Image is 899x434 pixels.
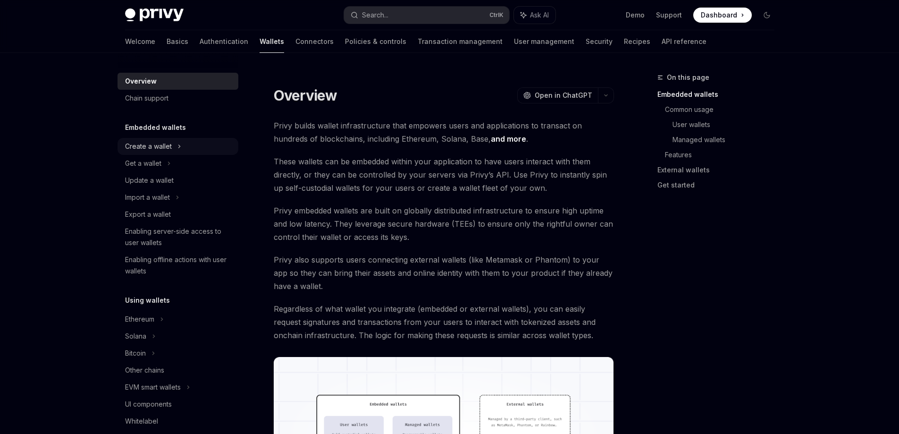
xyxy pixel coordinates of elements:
[514,7,555,24] button: Ask AI
[125,365,164,376] div: Other chains
[530,10,549,20] span: Ask AI
[200,30,248,53] a: Authentication
[657,178,782,193] a: Get started
[274,155,614,195] span: These wallets can be embedded within your application to have users interact with them directly, ...
[656,10,682,20] a: Support
[662,30,706,53] a: API reference
[362,9,388,21] div: Search...
[624,30,650,53] a: Recipes
[125,122,186,133] h5: Embedded wallets
[125,192,170,203] div: Import a wallet
[665,102,782,117] a: Common usage
[118,396,238,413] a: UI components
[274,119,614,145] span: Privy builds wallet infrastructure that empowers users and applications to transact on hundreds o...
[125,331,146,342] div: Solana
[514,30,574,53] a: User management
[118,251,238,280] a: Enabling offline actions with user wallets
[667,72,709,83] span: On this page
[118,362,238,379] a: Other chains
[118,73,238,90] a: Overview
[693,8,752,23] a: Dashboard
[125,209,171,220] div: Export a wallet
[701,10,737,20] span: Dashboard
[125,9,184,22] img: dark logo
[125,175,174,186] div: Update a wallet
[672,117,782,132] a: User wallets
[260,30,284,53] a: Wallets
[118,413,238,430] a: Whitelabel
[418,30,503,53] a: Transaction management
[125,254,233,277] div: Enabling offline actions with user wallets
[491,134,526,144] a: and more
[125,93,168,104] div: Chain support
[586,30,613,53] a: Security
[274,253,614,293] span: Privy also supports users connecting external wallets (like Metamask or Phantom) to your app so t...
[657,87,782,102] a: Embedded wallets
[125,295,170,306] h5: Using wallets
[672,132,782,147] a: Managed wallets
[125,226,233,248] div: Enabling server-side access to user wallets
[489,11,504,19] span: Ctrl K
[657,162,782,178] a: External wallets
[125,382,181,393] div: EVM smart wallets
[626,10,645,20] a: Demo
[345,30,406,53] a: Policies & controls
[125,76,157,87] div: Overview
[118,172,238,189] a: Update a wallet
[125,158,161,169] div: Get a wallet
[295,30,334,53] a: Connectors
[125,314,154,325] div: Ethereum
[759,8,774,23] button: Toggle dark mode
[274,302,614,342] span: Regardless of what wallet you integrate (embedded or external wallets), you can easily request si...
[125,30,155,53] a: Welcome
[274,87,337,104] h1: Overview
[535,91,592,100] span: Open in ChatGPT
[665,147,782,162] a: Features
[125,141,172,152] div: Create a wallet
[118,206,238,223] a: Export a wallet
[118,90,238,107] a: Chain support
[125,416,158,427] div: Whitelabel
[167,30,188,53] a: Basics
[344,7,509,24] button: Search...CtrlK
[125,348,146,359] div: Bitcoin
[517,87,598,103] button: Open in ChatGPT
[118,223,238,251] a: Enabling server-side access to user wallets
[125,399,172,410] div: UI components
[274,204,614,244] span: Privy embedded wallets are built on globally distributed infrastructure to ensure high uptime and...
